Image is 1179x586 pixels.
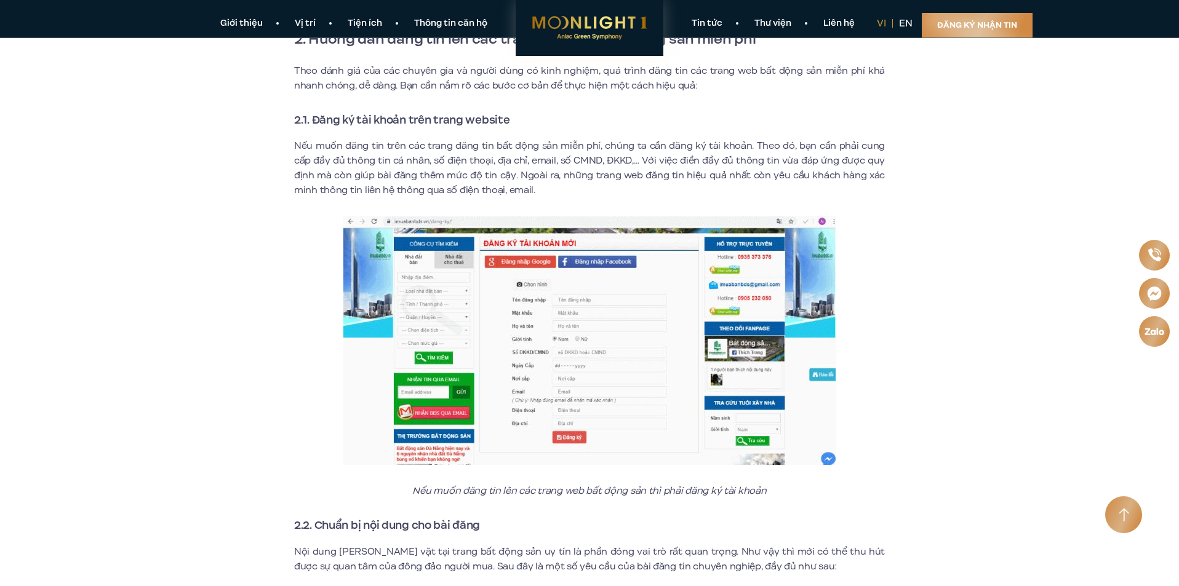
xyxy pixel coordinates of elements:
em: Nếu muốn đăng tin lên các trang web bất động sản thì phải đăng ký tài khoản [412,484,766,497]
p: Theo đánh giá của các chuyên gia và người dùng có kinh nghiệm, quá trình đăng tin các trang web b... [294,63,885,93]
p: Nội dung [PERSON_NAME] vặt tại trang bất động sản uy tín là phần đóng vai trò rất quan trọng. Như... [294,544,885,574]
a: Thư viện [738,17,807,30]
a: Giới thiệu [204,17,279,30]
img: Arrow icon [1119,508,1129,522]
a: Liên hệ [807,17,871,30]
img: Zalo icon [1144,328,1164,335]
strong: 2.2. Chuẩn bị nội dung cho bài đăng [294,517,480,533]
a: Tiện ích [332,17,398,30]
p: Nếu muốn đăng tin trên các trang đăng tin bất động sản miễn phí, chúng ta cần đăng ký tài khoản. ... [294,138,885,197]
a: Thông tin căn hộ [398,17,503,30]
img: Phone icon [1148,248,1161,261]
strong: 2. Hướng dẫn đăng tin lên các trang đăng tin bất động sản miễn phí [294,28,756,49]
a: Vị trí [279,17,332,30]
a: en [899,17,913,30]
a: vi [877,17,886,30]
strong: 2.1. Đăng ký tài khoản trên trang website [294,112,510,128]
img: Messenger icon [1147,286,1162,301]
a: Tin tức [676,17,738,30]
a: Đăng ký nhận tin [922,13,1033,38]
img: Nếu muốn đăng tin lên các trang web bất động sản thì phải đăng ký tài khoản [343,216,836,465]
